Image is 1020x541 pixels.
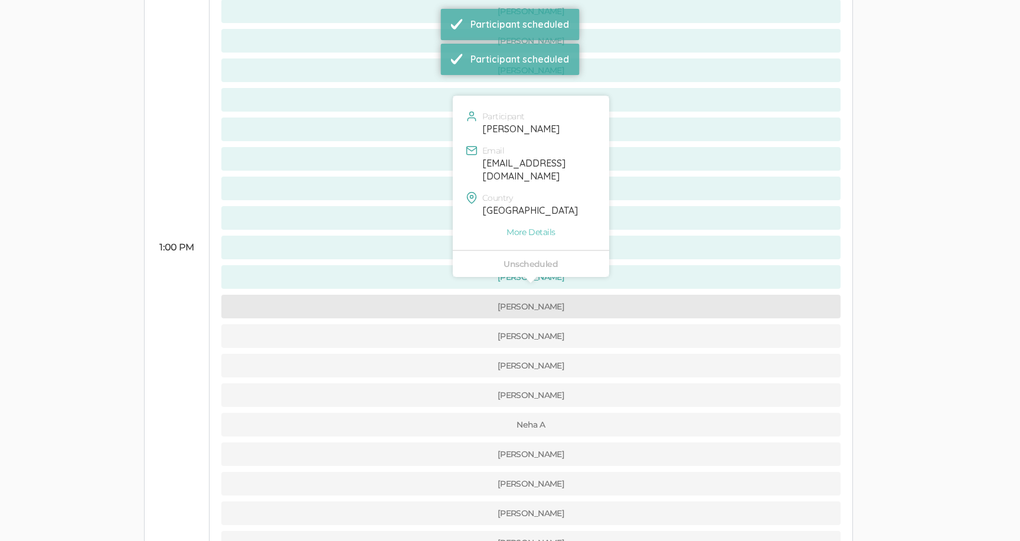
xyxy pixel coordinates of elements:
[221,29,841,53] button: [PERSON_NAME]
[221,295,841,318] button: [PERSON_NAME]
[221,383,841,407] button: [PERSON_NAME]
[221,413,841,436] button: Neha A
[221,118,841,141] button: [PERSON_NAME]
[221,88,841,112] button: Jahnya [PERSON_NAME]
[221,354,841,377] button: [PERSON_NAME]
[221,472,841,496] button: [PERSON_NAME]
[466,110,478,122] img: user.svg
[470,53,569,66] div: Participant scheduled
[221,147,841,171] button: [PERSON_NAME]
[961,484,1020,541] iframe: Chat Widget
[221,236,841,259] button: [PERSON_NAME]
[221,501,841,525] button: [PERSON_NAME]
[156,241,197,255] div: 1:00 PM
[470,18,569,31] div: Participant scheduled
[221,265,841,289] button: [PERSON_NAME]
[221,206,841,230] button: [PERSON_NAME]
[221,177,841,200] button: [PERSON_NAME]
[221,58,841,82] button: [PERSON_NAME]
[221,324,841,348] button: [PERSON_NAME]
[221,442,841,466] button: [PERSON_NAME]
